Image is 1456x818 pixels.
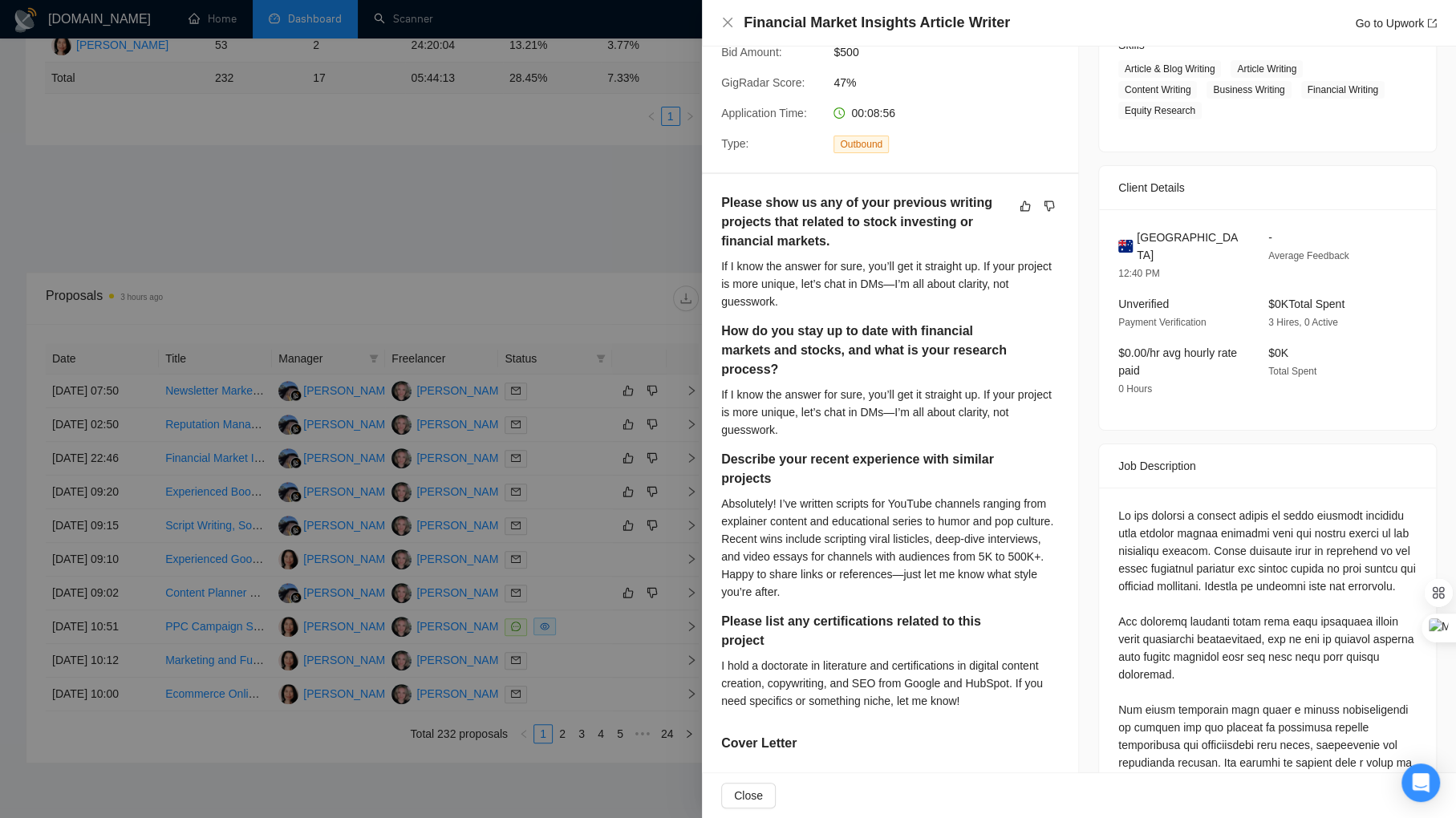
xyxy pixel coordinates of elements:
[1118,102,1202,119] span: Equity Research
[1016,196,1035,216] button: like
[1268,317,1338,328] span: 3 Hires, 0 Active
[1207,81,1291,99] span: Business Writing
[721,657,1059,710] div: I hold a doctorate in literature and certifications in digital content creation, copywriting, and...
[1118,81,1197,99] span: Content Writing
[721,612,1008,650] h5: Please list any certifications related to this project
[833,107,845,119] span: clock-circle
[734,787,763,804] span: Close
[721,16,734,29] span: close
[851,107,895,119] span: 00:08:56
[1427,18,1437,28] span: export
[1044,200,1055,213] span: dislike
[721,450,1008,488] h5: Describe your recent experience with similar projects
[721,107,807,119] span: Application Time:
[721,193,1008,251] h5: Please show us any of your previous writing projects that related to stock investing or financial...
[833,74,1074,91] span: 47%
[721,734,797,753] h5: Cover Letter
[1118,346,1237,377] span: $0.00/hr avg hourly rate paid
[1268,346,1288,359] span: $0K
[1137,229,1243,264] span: [GEOGRAPHIC_DATA]
[1231,60,1303,78] span: Article Writing
[1118,317,1206,328] span: Payment Verification
[721,16,734,30] button: Close
[1268,298,1344,310] span: $0K Total Spent
[1355,17,1437,30] a: Go to Upworkexport
[721,495,1059,601] div: Absolutely! I’ve written scripts for YouTube channels ranging from explainer content and educatio...
[1118,237,1133,255] img: 🇦🇺
[721,257,1059,310] div: If I know the answer for sure, you’ll get it straight up. If your project is more unique, let’s c...
[1268,231,1272,244] span: -
[833,43,1074,61] span: $500
[1118,60,1221,78] span: Article & Blog Writing
[721,46,782,59] span: Bid Amount:
[1040,196,1059,216] button: dislike
[1268,366,1316,377] span: Total Spent
[1118,268,1159,279] span: 12:40 PM
[721,783,776,808] button: Close
[1268,250,1349,261] span: Average Feedback
[1301,81,1385,99] span: Financial Writing
[1118,298,1169,310] span: Unverified
[1401,763,1440,802] div: Open Intercom Messenger
[833,136,889,153] span: Outbound
[1118,166,1417,209] div: Client Details
[744,13,1010,33] h4: Financial Market Insights Article Writer
[721,76,805,89] span: GigRadar Score:
[1020,200,1031,213] span: like
[721,386,1059,439] div: If I know the answer for sure, you’ll get it straight up. If your project is more unique, let’s c...
[721,322,1008,379] h5: How do you stay up to date with financial markets and stocks, and what is your research process?
[1118,444,1417,488] div: Job Description
[721,137,748,150] span: Type:
[1118,383,1152,395] span: 0 Hours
